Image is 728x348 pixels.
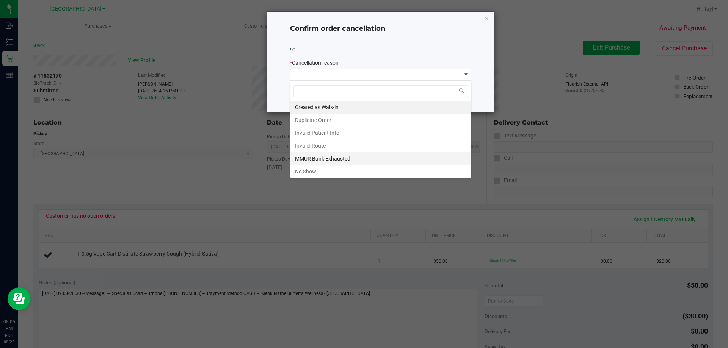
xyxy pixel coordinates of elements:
span: Cancellation reason [292,60,339,66]
li: Created as Walk-in [290,101,471,114]
h4: Confirm order cancellation [290,24,471,34]
li: Duplicate Order [290,114,471,126]
li: MMUR Bank Exhausted [290,152,471,165]
li: Invalid Route [290,139,471,152]
iframe: Resource center [8,287,30,310]
li: Invalid Patient Info [290,126,471,139]
li: No Show [290,165,471,178]
button: Close [484,14,490,23]
span: 99 [290,47,295,53]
